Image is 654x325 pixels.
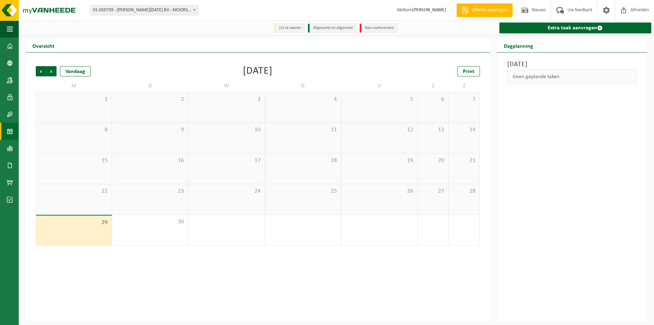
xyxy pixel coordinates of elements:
span: 5 [345,96,414,103]
span: 6 [421,96,445,103]
span: 01-050739 - VERMEULEN NOEL BV - MOORSLEDE [90,5,198,15]
td: D [265,80,341,92]
span: 30 [115,218,185,226]
td: W [188,80,265,92]
li: Afgewerkt en afgemeld [308,24,356,33]
span: 9 [115,126,185,134]
span: 7 [452,96,476,103]
span: 12 [345,126,414,134]
td: M [36,80,112,92]
span: 3 [192,96,261,103]
li: Non-conformiteit [360,24,398,33]
td: Z [449,80,480,92]
span: Print [463,69,474,74]
a: Extra taak aanvragen [499,23,651,33]
span: 14 [452,126,476,134]
span: 10 [192,126,261,134]
span: 25 [268,188,338,195]
div: Geen geplande taken [507,70,637,84]
strong: [PERSON_NAME] [412,8,446,13]
span: 24 [192,188,261,195]
span: 11 [268,126,338,134]
a: Offerte aanvragen [456,3,513,17]
h2: Overzicht [26,39,61,52]
span: 2 [115,96,185,103]
span: 21 [452,157,476,164]
span: 4 [268,96,338,103]
h2: Dagplanning [497,39,540,52]
span: 29 [40,219,108,226]
span: Volgende [46,66,57,76]
span: 8 [40,126,108,134]
span: 27 [421,188,445,195]
span: Vorige [36,66,46,76]
span: 20 [421,157,445,164]
span: 16 [115,157,185,164]
span: 22 [40,188,108,195]
span: 23 [115,188,185,195]
td: Z [418,80,449,92]
span: 1 [40,96,108,103]
td: D [112,80,188,92]
span: 15 [40,157,108,164]
span: 17 [192,157,261,164]
h3: [DATE] [507,59,637,70]
td: V [341,80,418,92]
span: 18 [268,157,338,164]
a: Print [457,66,480,76]
span: 19 [345,157,414,164]
span: 28 [452,188,476,195]
span: 13 [421,126,445,134]
div: [DATE] [243,66,272,76]
li: Uit te voeren [274,24,305,33]
span: Offerte aanvragen [470,7,509,14]
span: 26 [345,188,414,195]
div: Vandaag [60,66,91,76]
